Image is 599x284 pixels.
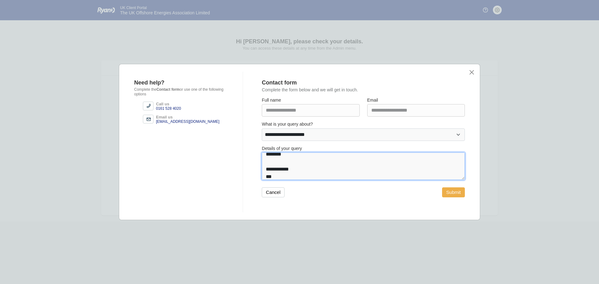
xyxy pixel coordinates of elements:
button: Cancel [262,187,285,197]
label: What is your query about? [262,122,313,127]
div: 0161 528 4020 [156,106,181,111]
div: Email us [156,115,219,119]
p: Complete the form below and we will get in touch. [262,87,465,93]
b: Contact form [156,87,180,92]
p: Complete the or use one of the following options [134,87,231,97]
label: Details of your query [262,146,302,152]
label: Email [367,98,378,103]
div: [EMAIL_ADDRESS][DOMAIN_NAME] [156,119,219,124]
div: Need help? [134,79,231,86]
div: Call us [156,102,181,106]
label: Full name [262,98,281,103]
button: Submit [442,187,465,197]
div: Contact form [262,79,457,86]
button: close [468,69,475,76]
